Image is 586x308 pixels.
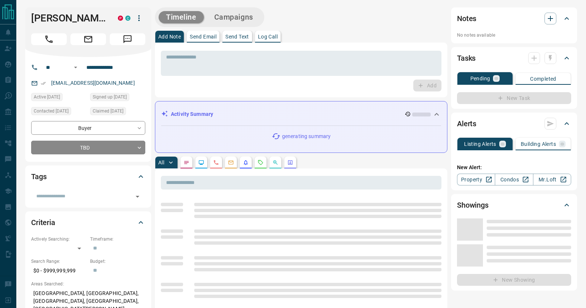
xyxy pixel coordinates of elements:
svg: Emails [228,160,234,165]
p: Budget: [90,258,145,265]
p: generating summary [282,133,331,140]
span: Message [110,33,145,45]
h2: Showings [457,199,489,211]
div: Tasks [457,49,571,67]
svg: Opportunities [272,160,278,165]
p: Listing Alerts [464,141,496,147]
p: No notes available [457,32,571,38]
p: Timeframe: [90,236,145,242]
div: Tags [31,168,145,185]
p: Actively Searching: [31,236,86,242]
p: Send Email [190,34,216,39]
svg: Email Verified [41,81,46,86]
span: Claimed [DATE] [93,107,123,115]
p: $0 - $999,999,999 [31,265,86,277]
div: Activity Summary [161,107,441,121]
div: Notes [457,10,571,27]
span: Contacted [DATE] [34,107,69,115]
p: Send Text [225,34,249,39]
span: Signed up [DATE] [93,93,127,101]
h1: [PERSON_NAME] [31,12,107,24]
div: Mon Mar 01 2021 [90,93,145,103]
h2: Tasks [457,52,476,64]
span: Email [70,33,106,45]
p: Add Note [158,34,181,39]
h2: Criteria [31,217,55,228]
h2: Alerts [457,118,476,130]
a: Mr.Loft [533,174,571,185]
svg: Calls [213,160,219,165]
span: Active [DATE] [34,93,60,101]
p: New Alert: [457,164,571,171]
div: Wed Aug 13 2025 [31,93,86,103]
p: Search Range: [31,258,86,265]
button: Campaigns [207,11,261,23]
div: Buyer [31,121,145,135]
div: Showings [457,196,571,214]
span: Call [31,33,67,45]
div: Mon Oct 09 2023 [31,107,86,117]
a: [EMAIL_ADDRESS][DOMAIN_NAME] [51,80,135,86]
a: Property [457,174,495,185]
p: Activity Summary [171,110,213,118]
h2: Tags [31,171,46,183]
p: All [158,160,164,165]
h2: Notes [457,13,476,24]
svg: Requests [258,160,264,165]
svg: Notes [183,160,189,165]
svg: Listing Alerts [243,160,249,165]
p: Pending [470,76,490,81]
p: Building Alerts [521,141,556,147]
p: Areas Searched: [31,281,145,287]
p: Log Call [258,34,278,39]
div: condos.ca [125,16,130,21]
div: Tue Sep 19 2023 [90,107,145,117]
button: Open [71,63,80,72]
svg: Agent Actions [287,160,293,165]
button: Open [132,191,143,202]
div: property.ca [118,16,123,21]
p: Completed [530,76,556,81]
div: Criteria [31,214,145,231]
div: TBD [31,141,145,154]
button: Timeline [159,11,204,23]
div: Alerts [457,115,571,133]
svg: Lead Browsing Activity [198,160,204,165]
a: Condos [495,174,533,185]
